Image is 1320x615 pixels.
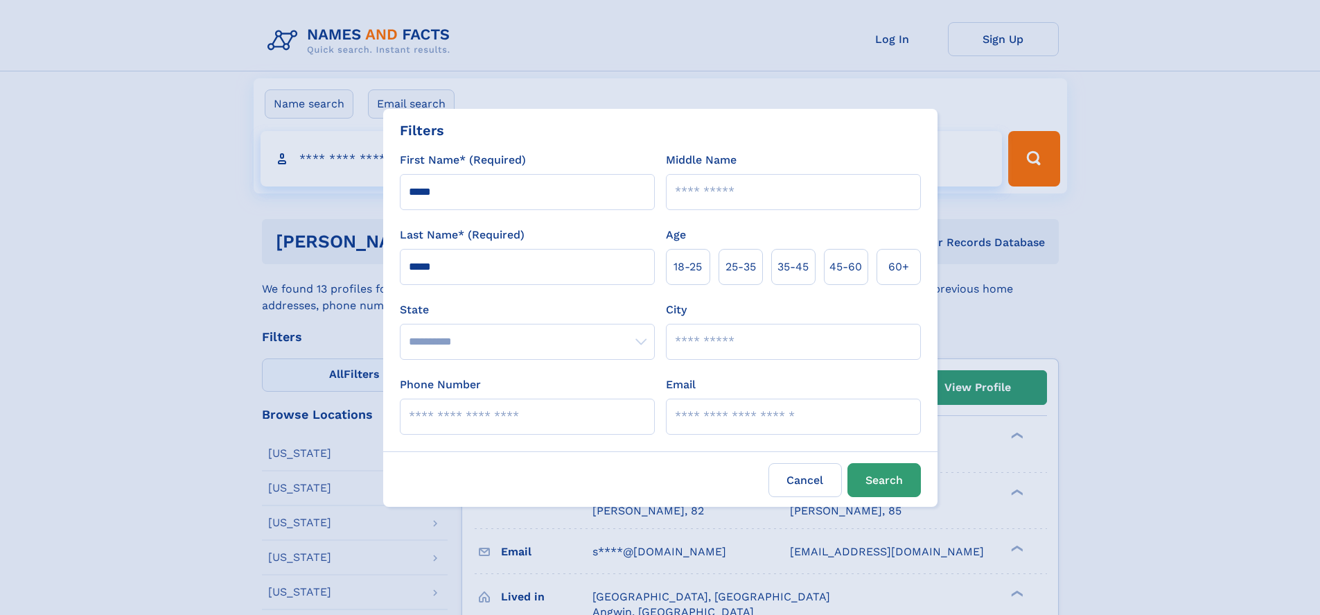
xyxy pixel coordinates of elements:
label: State [400,302,655,318]
label: Age [666,227,686,243]
span: 35‑45 [777,259,809,275]
label: Middle Name [666,152,737,168]
label: Cancel [768,463,842,497]
span: 60+ [888,259,909,275]
label: First Name* (Required) [400,152,526,168]
label: City [666,302,687,318]
label: Last Name* (Required) [400,227,525,243]
label: Phone Number [400,376,481,393]
label: Email [666,376,696,393]
span: 45‑60 [829,259,862,275]
div: Filters [400,120,444,141]
button: Search [847,463,921,497]
span: 18‑25 [674,259,702,275]
span: 25‑35 [725,259,756,275]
